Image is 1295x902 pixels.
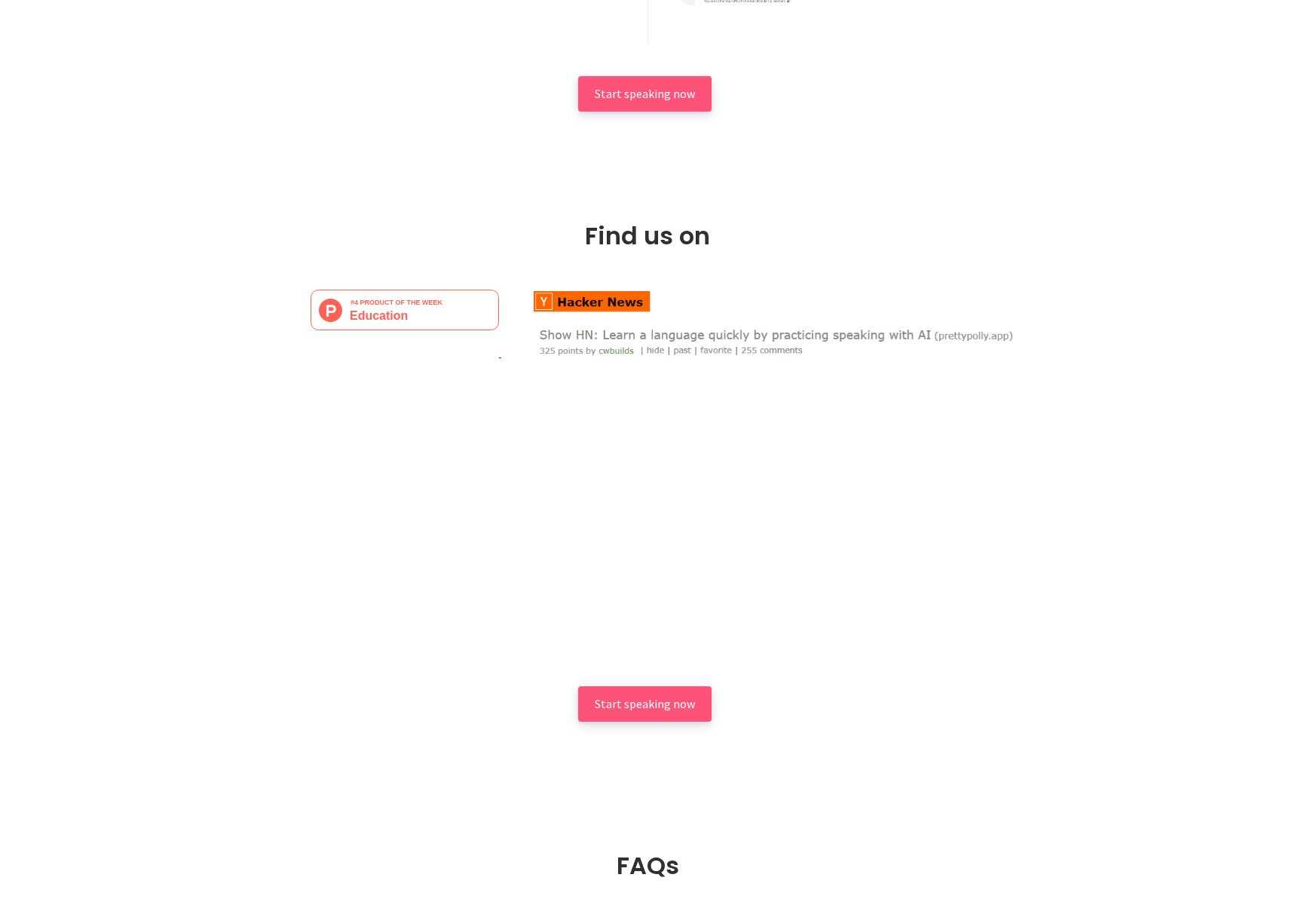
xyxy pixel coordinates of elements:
[595,86,695,101] span: Start speaking now
[311,290,499,330] img: PollyTalks • Learn a language quickly by practicing speaking with AI | Product Hunt
[578,76,712,112] a: Start speaking now
[531,289,1015,357] img: Hacker News
[578,686,712,722] a: Start speaking now
[595,696,695,711] span: Start speaking now
[11,220,1284,252] h2: Find us on
[452,850,843,882] h2: FAQs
